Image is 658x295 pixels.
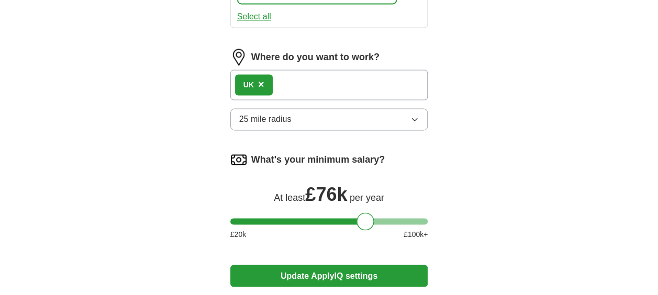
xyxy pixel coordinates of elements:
[239,113,292,126] span: 25 mile radius
[243,80,254,90] div: UK
[251,153,385,167] label: What's your minimum salary?
[350,192,384,203] span: per year
[230,151,247,168] img: salary.png
[258,78,264,90] span: ×
[230,265,428,287] button: Update ApplyIQ settings
[230,49,247,65] img: location.png
[230,108,428,130] button: 25 mile radius
[230,229,246,240] span: £ 20 k
[251,50,380,64] label: Where do you want to work?
[237,10,271,23] button: Select all
[258,77,264,93] button: ×
[274,192,305,203] span: At least
[404,229,428,240] span: £ 100 k+
[305,184,347,205] span: £ 76k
